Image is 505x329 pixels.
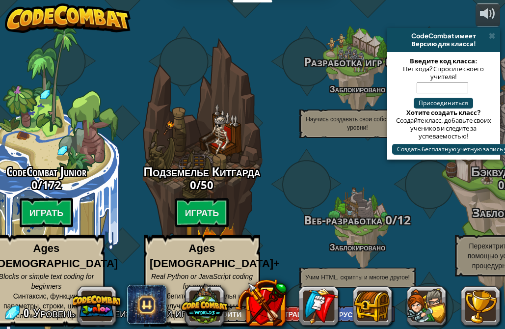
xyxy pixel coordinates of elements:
[397,212,411,228] span: 12
[304,54,382,70] span: Разработка игр
[306,116,409,131] span: Научись создавать свои собственные уровни!
[391,32,496,40] div: CodeCombat имеет
[392,65,495,81] div: Нет кода? Спросите своего учителя!
[392,57,495,65] div: Введите код класса:
[382,54,392,70] span: 0
[5,3,131,33] img: CodeCombat - Learn how to code by playing a game
[20,198,74,227] btn: Играть
[305,274,410,281] span: Учим HTML, скрипты и многое другое!
[391,40,496,48] div: Версию для класса!
[33,305,75,321] span: Уровень
[42,177,61,192] span: 172
[31,177,38,192] span: 0
[24,305,32,321] span: 0
[124,179,280,191] h3: /
[280,214,435,227] h3: /
[280,243,435,252] h4: Заблокировано
[280,55,435,69] h3: /
[280,84,435,94] h4: Заблокировано
[3,292,89,320] span: Синтаксис, функции, параметры, строки, циклы, условные операторы
[151,273,253,290] span: Real Python or JavaScript coding for everyone
[498,177,505,192] span: 0
[190,177,196,192] span: 0
[6,163,86,180] span: CodeCombat Junior
[414,98,473,109] button: Присоединиться
[304,212,382,228] span: Веб-разработка
[143,163,260,180] span: Подземелье Китгарда
[150,242,280,270] strong: Ages [DEMOGRAPHIC_DATA]+
[201,177,213,192] span: 50
[382,212,392,228] span: 0
[175,198,229,227] btn: Играть
[392,116,495,140] div: Создайте класс, добавьте своих учеников и следите за успеваемостью!
[392,109,495,116] div: Хотите создать класс?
